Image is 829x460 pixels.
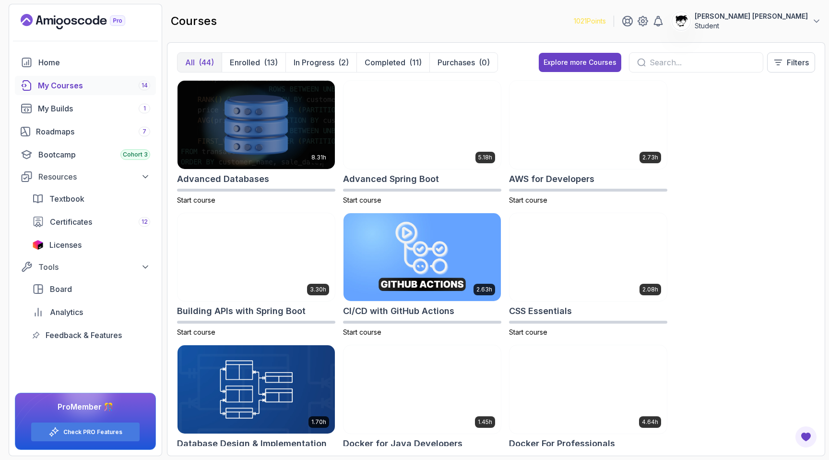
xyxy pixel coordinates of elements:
[142,82,148,89] span: 14
[142,128,146,135] span: 7
[230,57,260,68] p: Enrolled
[177,196,215,204] span: Start course
[310,286,326,293] p: 3.30h
[177,172,269,186] h2: Advanced Databases
[38,149,150,160] div: Bootcamp
[356,53,429,72] button: Completed(11)
[429,53,497,72] button: Purchases(0)
[343,213,501,302] img: CI/CD with GitHub Actions card
[31,422,140,442] button: Check PRO Features
[338,57,349,68] div: (2)
[177,304,306,318] h2: Building APIs with Spring Boot
[311,418,326,426] p: 1.70h
[21,14,147,29] a: Landing page
[695,21,808,31] p: Student
[509,172,594,186] h2: AWS for Developers
[15,168,156,185] button: Resources
[478,418,492,426] p: 1.45h
[343,172,439,186] h2: Advanced Spring Boot
[642,154,658,161] p: 2.73h
[32,240,44,250] img: jetbrains icon
[409,57,422,68] div: (11)
[438,57,475,68] p: Purchases
[36,126,150,137] div: Roadmaps
[63,428,122,436] a: Check PRO Features
[343,304,454,318] h2: CI/CD with GitHub Actions
[343,328,381,336] span: Start course
[143,105,146,112] span: 1
[343,196,381,204] span: Start course
[642,286,658,293] p: 2.08h
[767,52,815,73] button: Filters
[479,57,490,68] div: (0)
[178,213,335,302] img: Building APIs with Spring Boot card
[478,154,492,161] p: 5.18h
[365,57,405,68] p: Completed
[142,218,148,226] span: 12
[222,53,285,72] button: Enrolled(13)
[185,57,195,68] p: All
[178,81,335,169] img: Advanced Databases card
[509,437,615,450] h2: Docker For Professionals
[15,145,156,164] a: bootcamp
[50,216,92,228] span: Certificates
[38,171,150,182] div: Resources
[695,12,808,21] p: [PERSON_NAME] [PERSON_NAME]
[15,76,156,95] a: courses
[15,53,156,72] a: home
[177,328,215,336] span: Start course
[26,326,156,345] a: feedback
[15,258,156,276] button: Tools
[343,437,462,450] h2: Docker for Java Developers
[46,329,122,341] span: Feedback & Features
[294,57,334,68] p: In Progress
[787,57,809,68] p: Filters
[650,57,755,68] input: Search...
[509,81,667,169] img: AWS for Developers card
[285,53,356,72] button: In Progress(2)
[574,16,606,26] p: 1021 Points
[509,328,547,336] span: Start course
[50,283,72,295] span: Board
[123,151,148,158] span: Cohort 3
[15,122,156,141] a: roadmaps
[199,57,214,68] div: (44)
[311,154,326,161] p: 8.31h
[178,53,222,72] button: All(44)
[26,189,156,208] a: textbook
[38,103,150,114] div: My Builds
[264,57,278,68] div: (13)
[509,196,547,204] span: Start course
[38,261,150,273] div: Tools
[509,213,667,302] img: CSS Essentials card
[26,212,156,231] a: certificates
[171,13,217,29] h2: courses
[50,306,83,318] span: Analytics
[672,12,690,30] img: user profile image
[38,57,150,68] div: Home
[38,80,150,91] div: My Courses
[178,345,335,434] img: Database Design & Implementation card
[672,12,821,31] button: user profile image[PERSON_NAME] [PERSON_NAME]Student
[343,81,501,169] img: Advanced Spring Boot card
[49,239,82,251] span: Licenses
[49,193,84,205] span: Textbook
[476,286,492,293] p: 2.63h
[539,53,621,72] button: Explore more Courses
[26,279,156,299] a: board
[544,58,616,67] div: Explore more Courses
[509,345,667,434] img: Docker For Professionals card
[177,437,327,450] h2: Database Design & Implementation
[642,418,658,426] p: 4.64h
[26,235,156,254] a: licenses
[509,304,572,318] h2: CSS Essentials
[794,425,817,448] button: Open Feedback Button
[26,303,156,322] a: analytics
[15,99,156,118] a: builds
[343,345,501,434] img: Docker for Java Developers card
